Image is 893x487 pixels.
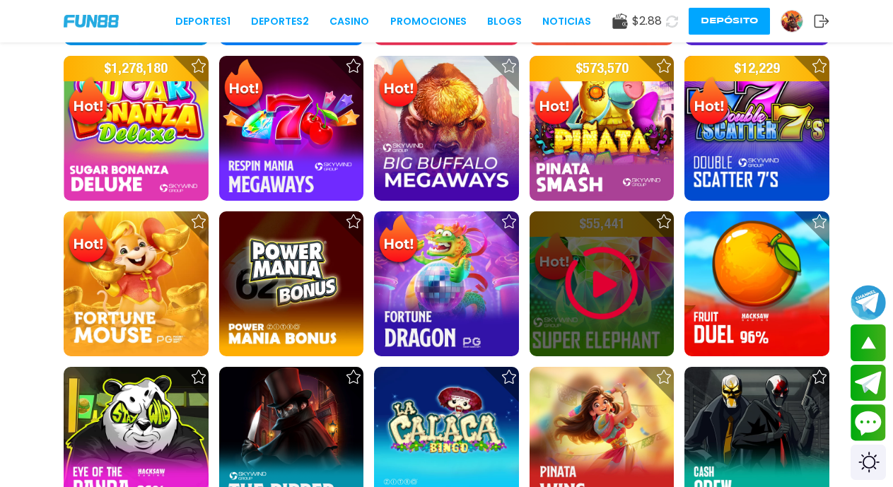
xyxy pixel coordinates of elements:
[684,56,829,201] img: Double Scatter 7’s
[390,14,467,29] a: Promociones
[374,56,519,201] img: Big Buffalo Megaways
[175,14,230,29] a: Deportes1
[65,75,111,130] img: Hot
[375,213,421,268] img: Hot
[542,14,591,29] a: NOTICIAS
[689,8,770,35] button: Depósito
[221,57,267,112] img: Hot
[851,284,886,321] button: Join telegram channel
[684,56,829,81] p: $ 12,229
[531,75,577,130] img: Hot
[64,56,209,81] p: $ 1,278,180
[684,211,829,356] img: Fruit Duel 96%
[64,15,119,27] img: Company Logo
[487,14,522,29] a: BLOGS
[219,211,364,356] img: Power Mania Bonus
[851,365,886,401] button: Join telegram
[781,11,802,32] img: Avatar
[251,14,309,29] a: Deportes2
[219,56,364,201] img: Respin Mania Megaways
[781,10,814,33] a: Avatar
[851,324,886,361] button: scroll up
[851,404,886,441] button: Contact customer service
[65,213,111,268] img: Hot
[559,241,644,326] img: Play Game
[329,14,369,29] a: CASINO
[632,13,662,30] span: $ 2.88
[64,56,209,201] img: Sugar Bonanza Deluxe
[64,211,209,356] img: Fortune Mouse
[851,445,886,480] div: Switch theme
[374,211,519,356] img: Fortune Dragon
[686,75,732,130] img: Hot
[530,56,675,81] p: $ 573,570
[375,57,421,112] img: Hot
[530,56,675,201] img: Piñata Smash™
